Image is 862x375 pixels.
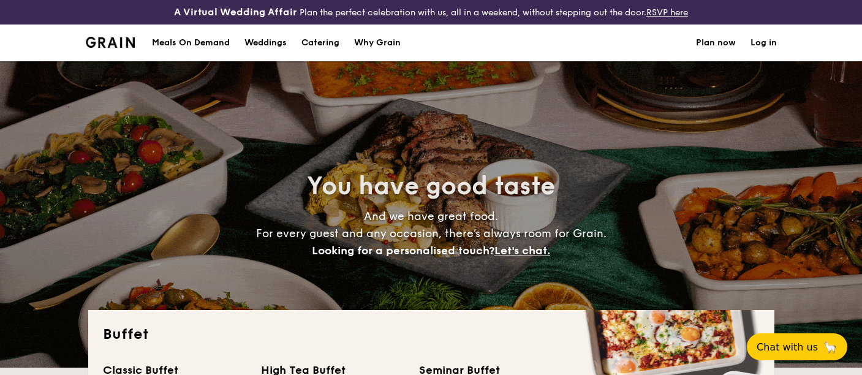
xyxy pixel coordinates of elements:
[494,244,550,257] span: Let's chat.
[256,210,607,257] span: And we have great food. For every guest and any occasion, there’s always room for Grain.
[86,37,135,48] a: Logotype
[86,37,135,48] img: Grain
[144,5,719,20] div: Plan the perfect celebration with us, all in a weekend, without stepping out the door.
[103,325,760,344] h2: Buffet
[646,7,688,18] a: RSVP here
[354,25,401,61] div: Why Grain
[174,5,297,20] h4: A Virtual Wedding Affair
[145,25,237,61] a: Meals On Demand
[823,340,837,354] span: 🦙
[307,172,555,201] span: You have good taste
[152,25,230,61] div: Meals On Demand
[696,25,736,61] a: Plan now
[750,25,777,61] a: Log in
[294,25,347,61] a: Catering
[347,25,408,61] a: Why Grain
[244,25,287,61] div: Weddings
[301,25,339,61] h1: Catering
[237,25,294,61] a: Weddings
[747,333,847,360] button: Chat with us🦙
[757,341,818,353] span: Chat with us
[312,244,494,257] span: Looking for a personalised touch?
